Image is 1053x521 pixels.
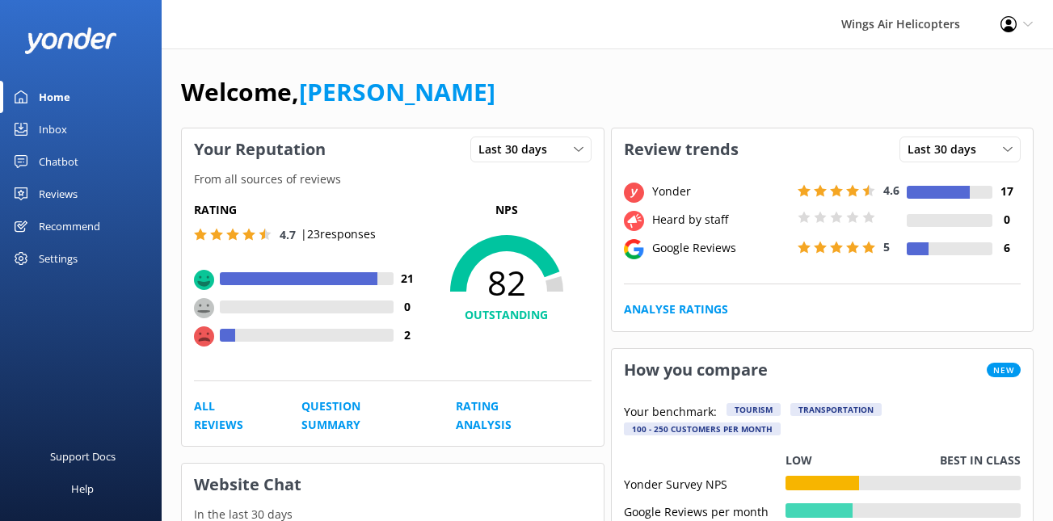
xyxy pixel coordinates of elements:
[194,397,265,434] a: All Reviews
[394,326,422,344] h4: 2
[394,270,422,288] h4: 21
[624,503,786,518] div: Google Reviews per month
[71,473,94,505] div: Help
[39,81,70,113] div: Home
[301,397,419,434] a: Question Summary
[992,183,1021,200] h4: 17
[280,227,296,242] span: 4.7
[24,27,117,54] img: yonder-white-logo.png
[992,211,1021,229] h4: 0
[883,239,890,254] span: 5
[992,239,1021,257] h4: 6
[422,263,592,303] span: 82
[908,141,986,158] span: Last 30 days
[648,183,794,200] div: Yonder
[299,75,495,108] a: [PERSON_NAME]
[624,300,728,318] a: Analyse Ratings
[883,183,899,198] span: 4.6
[624,403,717,422] p: Your benchmark:
[182,128,338,170] h3: Your Reputation
[648,239,794,257] div: Google Reviews
[301,225,376,243] p: | 23 responses
[987,363,1021,377] span: New
[394,298,422,316] h4: 0
[456,397,554,434] a: Rating Analysis
[786,452,812,469] p: Low
[478,141,557,158] span: Last 30 days
[422,201,592,219] p: NPS
[727,403,781,416] div: Tourism
[181,73,495,111] h1: Welcome,
[940,452,1021,469] p: Best in class
[624,476,786,490] div: Yonder Survey NPS
[39,113,67,145] div: Inbox
[39,145,78,178] div: Chatbot
[612,349,780,391] h3: How you compare
[50,440,116,473] div: Support Docs
[648,211,794,229] div: Heard by staff
[39,178,78,210] div: Reviews
[39,242,78,275] div: Settings
[194,201,422,219] h5: Rating
[790,403,882,416] div: Transportation
[624,422,781,435] div: 100 - 250 customers per month
[182,464,604,506] h3: Website Chat
[182,170,604,188] p: From all sources of reviews
[422,306,592,324] h4: OUTSTANDING
[39,210,100,242] div: Recommend
[612,128,751,170] h3: Review trends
